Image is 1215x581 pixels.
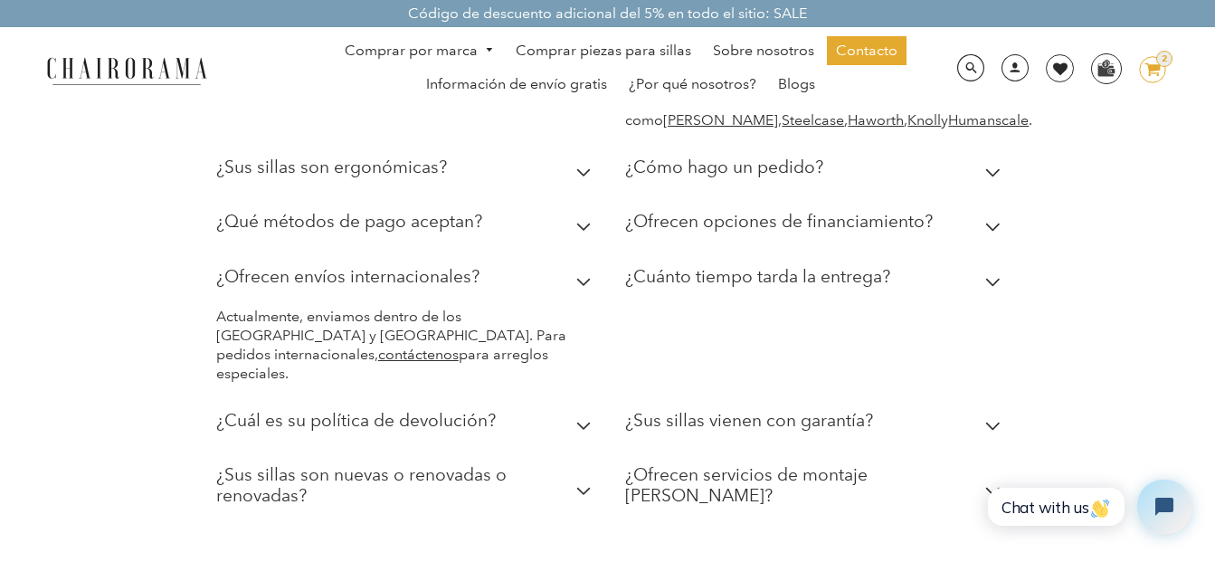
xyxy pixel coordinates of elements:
h2: ¿Sus sillas vienen con garantía? [625,410,873,431]
summary: ¿Sus sillas son ergonómicas? [216,144,599,199]
a: contáctenos [378,346,459,363]
h2: ¿Ofrecen opciones de financiamiento? [625,211,933,232]
span: Comprar piezas para sillas [516,42,691,61]
a: 2 [1125,56,1166,83]
span: Sobre nosotros [713,42,814,61]
a: Comprar por marca [336,37,503,65]
h2: ¿Sus sillas son nuevas o renovadas o renovadas? [216,464,599,506]
a: Blogs [769,70,824,99]
summary: ¿Cómo hago un pedido? [625,144,1008,199]
a: Contacto [827,36,907,65]
a: ¿Por qué nosotros? [620,70,765,99]
summary: ¿Qué métodos de pago aceptan? [216,198,599,253]
span: Contacto [836,42,897,61]
a: Haworth [848,111,904,129]
h2: ¿Qué métodos de pago aceptan? [216,211,482,232]
h2: ¿Cuánto tiempo tarda la entrega? [625,266,890,287]
h2: ¿Cómo hago un pedido? [625,157,823,177]
summary: ¿Sus sillas vienen con garantía? [625,397,1008,452]
summary: ¿Sus sillas son nuevas o renovadas o renovadas? [216,452,599,528]
summary: ¿Cuál es su política de devolución? [216,397,599,452]
nav: Navegación de escritorio [294,36,947,103]
span: ¿Por qué nosotros? [629,75,756,94]
a: Comprar piezas para sillas [507,36,700,65]
a: Sobre nosotros [704,36,823,65]
p: Actualmente, enviamos dentro de los [GEOGRAPHIC_DATA] y [GEOGRAPHIC_DATA]. Para pedidos internaci... [216,308,599,383]
a: [PERSON_NAME] [663,111,778,129]
h2: ¿Ofrecen envíos internacionales? [216,266,479,287]
div: 2 [1156,51,1172,67]
iframe: Tidio Chat [968,464,1207,549]
h2: ¿Cuál es su política de devolución? [216,410,496,431]
img: WhatsApp_Image_2024-07-12_at_16.23.01.webp [1092,54,1120,81]
img: chairorama [36,54,217,86]
summary: ¿Cuánto tiempo tarda la entrega? [625,253,1008,309]
h2: ¿Ofrecen servicios de montaje [PERSON_NAME]? [625,464,1008,506]
a: Información de envío gratis [417,70,616,99]
a: Humanscale [948,111,1029,129]
a: Steelcase [782,111,844,129]
font: Comprar por marca [345,42,478,59]
span: Información de envío gratis [426,75,607,94]
a: Knoll [907,111,941,129]
summary: ¿Ofrecen servicios de montaje [PERSON_NAME]? [625,452,1008,528]
span: Blogs [778,75,815,94]
summary: ¿Ofrecen envíos internacionales? [216,253,599,309]
summary: ¿Ofrecen opciones de financiamiento? [625,198,1008,253]
h2: ¿Sus sillas son ergonómicas? [216,157,447,177]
